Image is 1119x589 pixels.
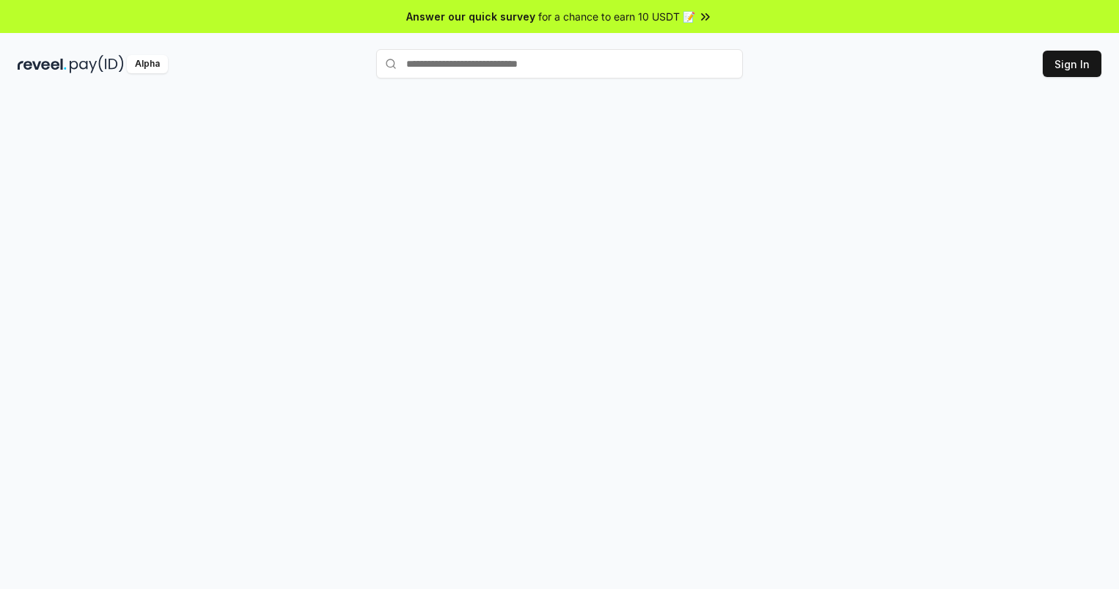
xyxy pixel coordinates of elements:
button: Sign In [1043,51,1101,77]
img: reveel_dark [18,55,67,73]
span: Answer our quick survey [406,9,535,24]
div: Alpha [127,55,168,73]
img: pay_id [70,55,124,73]
span: for a chance to earn 10 USDT 📝 [538,9,695,24]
